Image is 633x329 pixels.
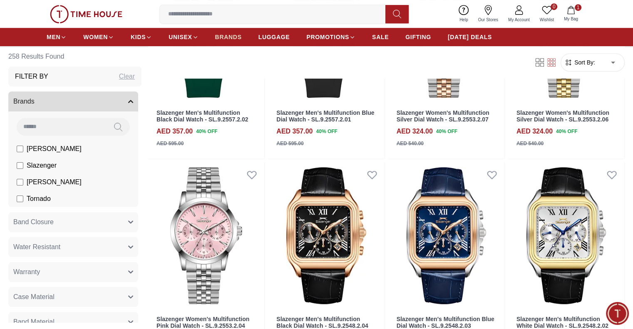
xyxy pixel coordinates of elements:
span: SALE [372,33,389,41]
span: Sort By: [573,58,595,67]
h4: AED 324.00 [516,126,553,136]
span: My Bag [561,16,581,22]
span: Help [456,17,472,23]
span: UNISEX [169,33,192,41]
div: Chat Widget [606,302,629,325]
button: Band Closure [8,212,138,232]
h4: AED 357.00 [276,126,313,136]
span: BRANDS [215,33,242,41]
span: Case Material [13,292,55,302]
span: LUGGAGE [258,33,290,41]
span: Wishlist [536,17,557,23]
a: Help [454,3,473,25]
span: PROMOTIONS [306,33,349,41]
a: UNISEX [169,30,198,45]
a: Slazenger Women's Multifunction Silver Dial Watch - SL.9.2553.2.07 [397,109,489,123]
h4: AED 324.00 [397,126,433,136]
span: [DATE] DEALS [448,33,492,41]
span: Tornado [27,194,51,204]
span: [PERSON_NAME] [27,144,82,154]
div: AED 595.00 [156,140,184,147]
span: Brands [13,96,35,106]
div: AED 540.00 [397,140,424,147]
h4: AED 357.00 [156,126,193,136]
a: SALE [372,30,389,45]
button: Brands [8,92,138,111]
div: AED 595.00 [276,140,303,147]
a: BRANDS [215,30,242,45]
a: Slazenger Men's Multifunction Black Dial Watch - SL.9.2557.2.02 [156,109,248,123]
img: Slazenger Men's Multifunction White Dial Watch - SL.9.2548.2.02 [508,162,624,309]
a: PROMOTIONS [306,30,355,45]
span: WOMEN [83,33,108,41]
a: [DATE] DEALS [448,30,492,45]
a: WOMEN [83,30,114,45]
span: Slazenger [27,161,57,171]
span: Warranty [13,267,40,277]
span: [PERSON_NAME] [27,177,82,187]
span: My Account [505,17,533,23]
span: 0 [551,3,557,10]
button: Water Resistant [8,237,138,257]
a: MEN [47,30,67,45]
a: GIFTING [405,30,431,45]
span: KIDS [131,33,146,41]
a: KIDS [131,30,152,45]
div: AED 540.00 [516,140,544,147]
span: Band Closure [13,217,54,227]
span: 40 % OFF [436,128,457,135]
h6: 258 Results Found [8,47,141,67]
span: Our Stores [475,17,501,23]
button: Sort By: [564,58,595,67]
span: MEN [47,33,60,41]
a: Slazenger Men's Multifunction Blue Dial Watch - SL.9.2557.2.01 [276,109,374,123]
span: Water Resistant [13,242,60,252]
a: 0Wishlist [535,3,559,25]
span: 40 % OFF [196,128,217,135]
input: [PERSON_NAME] [17,146,23,152]
div: Clear [119,72,135,82]
button: Warranty [8,262,138,282]
span: 1 [575,4,581,11]
input: [PERSON_NAME] [17,179,23,186]
input: Slazenger [17,162,23,169]
img: Slazenger Women's Multifunction Pink Dial Watch - SL.9.2553.2.04 [148,162,264,309]
img: Slazenger Men's Multifunction Blue Dial Watch - SL.9.2548.2.03 [388,162,504,309]
span: 40 % OFF [316,128,337,135]
button: Case Material [8,287,138,307]
img: ... [50,5,122,23]
button: 1My Bag [559,4,583,24]
img: Slazenger Men's Multifunction Black Dial Watch - SL.9.2548.2.04 [268,162,384,309]
h3: Filter By [15,72,48,82]
a: Our Stores [473,3,503,25]
span: Band Material [13,317,55,327]
input: Tornado [17,195,23,202]
a: Slazenger Women's Multifunction Silver Dial Watch - SL.9.2553.2.06 [516,109,609,123]
a: LUGGAGE [258,30,290,45]
span: GIFTING [405,33,431,41]
span: 40 % OFF [556,128,577,135]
